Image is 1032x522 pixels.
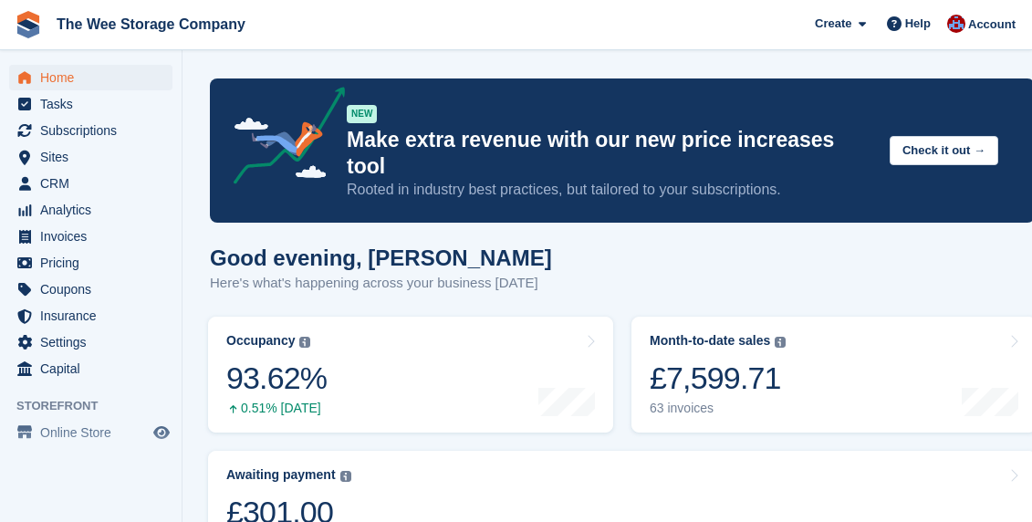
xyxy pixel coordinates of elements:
a: menu [9,250,172,276]
span: Coupons [40,277,150,302]
span: Invoices [40,224,150,249]
span: Insurance [40,303,150,329]
p: Rooted in industry best practices, but tailored to your subscriptions. [347,180,875,200]
span: Home [40,65,150,90]
h1: Good evening, [PERSON_NAME] [210,245,552,270]
p: Here's what's happening across your business [DATE] [210,273,552,294]
a: menu [9,224,172,249]
div: Month-to-date sales [650,333,770,349]
span: Settings [40,329,150,355]
a: Occupancy 93.62% 0.51% [DATE] [208,317,613,433]
span: Storefront [16,397,182,415]
a: menu [9,329,172,355]
button: Check it out → [890,136,998,166]
a: menu [9,303,172,329]
span: Sites [40,144,150,170]
span: Analytics [40,197,150,223]
img: stora-icon-8386f47178a22dfd0bd8f6a31ec36ba5ce8667c1dd55bd0f319d3a0aa187defe.svg [15,11,42,38]
span: Pricing [40,250,150,276]
div: Awaiting payment [226,467,336,483]
img: price-adjustments-announcement-icon-8257ccfd72463d97f412b2fc003d46551f7dbcb40ab6d574587a9cd5c0d94... [218,87,346,191]
a: menu [9,171,172,196]
span: Help [905,15,931,33]
div: £7,599.71 [650,360,786,397]
span: Account [968,16,1016,34]
a: menu [9,420,172,445]
span: Create [815,15,851,33]
div: 93.62% [226,360,327,397]
div: 63 invoices [650,401,786,416]
div: Occupancy [226,333,295,349]
a: menu [9,144,172,170]
span: Tasks [40,91,150,117]
div: NEW [347,105,377,123]
div: 0.51% [DATE] [226,401,327,416]
span: CRM [40,171,150,196]
a: The Wee Storage Company [49,9,253,39]
a: Preview store [151,422,172,444]
a: menu [9,91,172,117]
img: icon-info-grey-7440780725fd019a000dd9b08b2336e03edf1995a4989e88bcd33f0948082b44.svg [299,337,310,348]
a: menu [9,277,172,302]
span: Online Store [40,420,150,445]
img: icon-info-grey-7440780725fd019a000dd9b08b2336e03edf1995a4989e88bcd33f0948082b44.svg [340,471,351,482]
img: icon-info-grey-7440780725fd019a000dd9b08b2336e03edf1995a4989e88bcd33f0948082b44.svg [775,337,786,348]
span: Capital [40,356,150,381]
p: Make extra revenue with our new price increases tool [347,127,875,180]
img: Scott Ritchie [947,15,965,33]
span: Subscriptions [40,118,150,143]
a: menu [9,118,172,143]
a: menu [9,65,172,90]
a: menu [9,356,172,381]
a: menu [9,197,172,223]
